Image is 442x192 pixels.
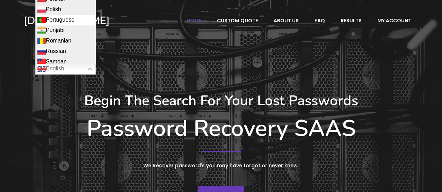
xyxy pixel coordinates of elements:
a: Samoan [36,57,95,67]
a: My account [370,14,419,27]
img: sm [37,58,46,66]
img: ro [37,37,46,45]
a: Romanian [36,36,95,46]
p: We Recover password's you may have forgot or never knew. [90,161,352,170]
span: Results [341,17,362,24]
a: English [35,63,96,75]
a: Polish [36,5,95,15]
a: Results [333,14,369,27]
a: FAQ [307,14,332,27]
h1: Password Recovery SAAS [24,115,419,142]
a: Home [179,14,209,27]
img: pt [37,16,46,24]
img: pl [37,6,46,14]
h3: Begin The Search For Your Lost Passwords [24,92,419,109]
span: Home [187,17,201,24]
a: Portuguese [36,15,95,25]
span: About Us [274,17,299,24]
a: Russian [36,46,95,57]
span: Custom Quote [217,17,258,24]
a: About Us [266,14,306,27]
a: Punjabi [36,25,95,36]
img: pa [37,26,46,35]
span: My account [377,17,411,24]
a: Custom Quote [210,14,265,27]
span: FAQ [314,17,325,24]
a: [DOMAIN_NAME] [24,14,158,28]
img: en [37,65,46,73]
img: ru [37,47,46,56]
